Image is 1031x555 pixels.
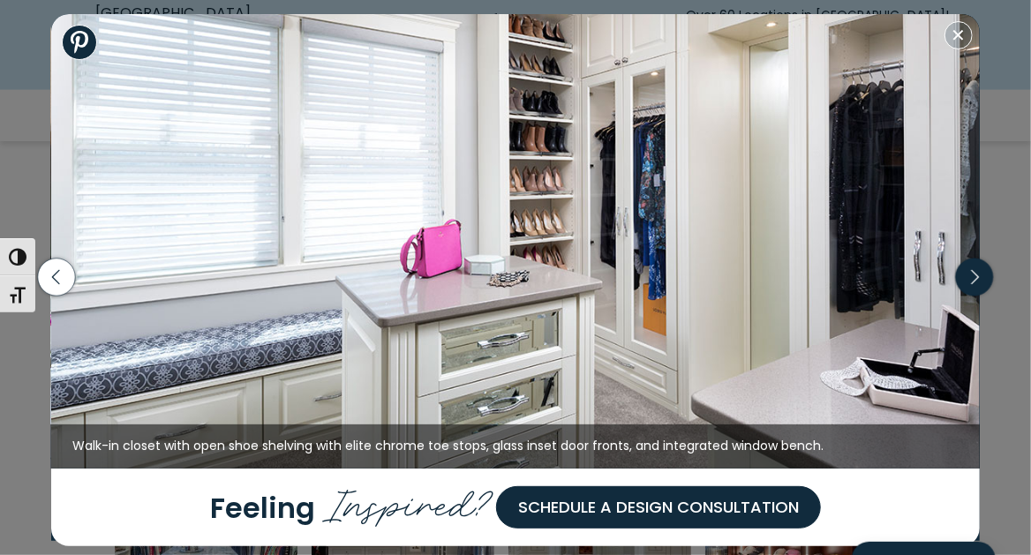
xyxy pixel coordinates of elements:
span: Inspired? [322,470,496,531]
span: Feeling [210,489,315,529]
a: Schedule a Design Consultation [496,486,821,529]
figcaption: Walk-in closet with open shoe shelving with elite chrome toe stops, glass inset door fronts, and ... [51,424,980,469]
img: Walk-in closet with open shoe shelving with elite chrome toe stops, glass inset door fronts, and ... [51,14,980,469]
a: Share to Pinterest [62,25,97,60]
button: Close modal [944,21,973,49]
